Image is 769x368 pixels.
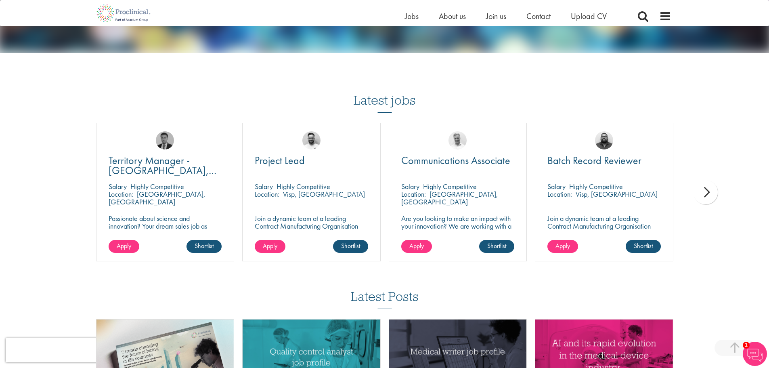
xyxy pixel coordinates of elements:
[486,11,506,21] a: Join us
[405,11,419,21] a: Jobs
[401,182,419,191] span: Salary
[401,240,432,253] a: Apply
[547,156,661,166] a: Batch Record Reviewer
[302,131,321,149] img: Emile De Beer
[263,242,277,250] span: Apply
[255,240,285,253] a: Apply
[109,240,139,253] a: Apply
[351,290,419,309] h3: Latest Posts
[186,240,222,253] a: Shortlist
[109,156,222,176] a: Territory Manager - [GEOGRAPHIC_DATA], [GEOGRAPHIC_DATA]
[401,189,426,199] span: Location:
[6,338,109,362] iframe: reCAPTCHA
[547,154,641,167] span: Batch Record Reviewer
[109,214,222,238] p: Passionate about science and innovation? Your dream sales job as Territory Manager awaits!
[255,156,368,166] a: Project Lead
[743,342,750,349] span: 1
[439,11,466,21] a: About us
[117,242,131,250] span: Apply
[571,11,607,21] a: Upload CV
[255,154,305,167] span: Project Lead
[401,214,515,253] p: Are you looking to make an impact with your innovation? We are working with a well-established ph...
[401,154,510,167] span: Communications Associate
[595,131,613,149] img: Ashley Bennett
[255,214,368,253] p: Join a dynamic team at a leading Contract Manufacturing Organisation (CMO) and contribute to grou...
[526,11,551,21] a: Contact
[547,240,578,253] a: Apply
[401,189,498,206] p: [GEOGRAPHIC_DATA], [GEOGRAPHIC_DATA]
[109,154,216,187] span: Territory Manager - [GEOGRAPHIC_DATA], [GEOGRAPHIC_DATA]
[547,214,661,245] p: Join a dynamic team at a leading Contract Manufacturing Organisation and contribute to groundbrea...
[401,156,515,166] a: Communications Associate
[547,189,572,199] span: Location:
[109,182,127,191] span: Salary
[576,189,658,199] p: Visp, [GEOGRAPHIC_DATA]
[479,240,514,253] a: Shortlist
[109,189,205,206] p: [GEOGRAPHIC_DATA], [GEOGRAPHIC_DATA]
[354,73,416,113] h3: Latest jobs
[255,182,273,191] span: Salary
[255,189,279,199] span: Location:
[283,189,365,199] p: Visp, [GEOGRAPHIC_DATA]
[109,189,133,199] span: Location:
[448,131,467,149] img: Joshua Bye
[547,182,566,191] span: Salary
[555,242,570,250] span: Apply
[694,180,718,204] div: next
[626,240,661,253] a: Shortlist
[409,242,424,250] span: Apply
[423,182,477,191] p: Highly Competitive
[130,182,184,191] p: Highly Competitive
[569,182,623,191] p: Highly Competitive
[277,182,330,191] p: Highly Competitive
[333,240,368,253] a: Shortlist
[743,342,767,366] img: Chatbot
[156,131,174,149] img: Carl Gbolade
